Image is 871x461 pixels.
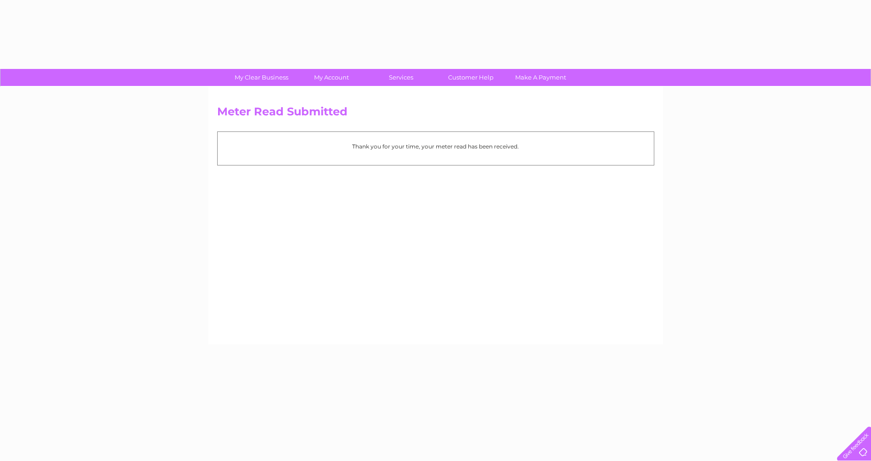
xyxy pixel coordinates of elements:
a: Make A Payment [503,69,579,86]
a: Customer Help [433,69,509,86]
p: Thank you for your time, your meter read has been received. [222,142,649,151]
a: My Account [293,69,369,86]
a: My Clear Business [224,69,299,86]
h2: Meter Read Submitted [217,105,654,123]
a: Services [363,69,439,86]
